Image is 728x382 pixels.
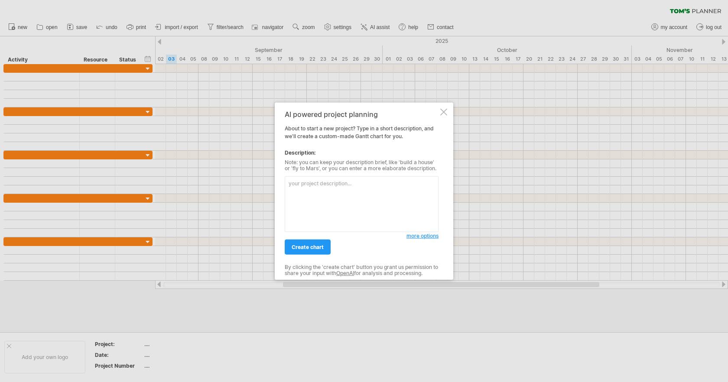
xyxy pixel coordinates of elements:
[336,270,354,276] a: OpenAI
[406,233,439,239] span: more options
[292,244,324,250] span: create chart
[285,264,439,277] div: By clicking the 'create chart' button you grant us permission to share your input with for analys...
[285,159,439,172] div: Note: you can keep your description brief, like 'build a house' or 'fly to Mars', or you can ente...
[406,232,439,240] a: more options
[285,240,331,255] a: create chart
[285,110,439,118] div: AI powered project planning
[285,110,439,272] div: About to start a new project? Type in a short description, and we'll create a custom-made Gantt c...
[285,149,439,157] div: Description:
